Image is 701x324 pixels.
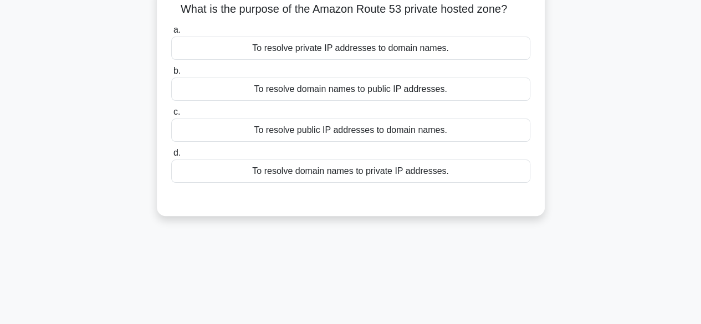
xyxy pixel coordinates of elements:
[171,160,530,183] div: To resolve domain names to private IP addresses.
[171,37,530,60] div: To resolve private IP addresses to domain names.
[173,107,180,116] span: c.
[173,25,181,34] span: a.
[171,119,530,142] div: To resolve public IP addresses to domain names.
[170,2,531,17] h5: What is the purpose of the Amazon Route 53 private hosted zone?
[173,148,181,157] span: d.
[173,66,181,75] span: b.
[171,78,530,101] div: To resolve domain names to public IP addresses.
